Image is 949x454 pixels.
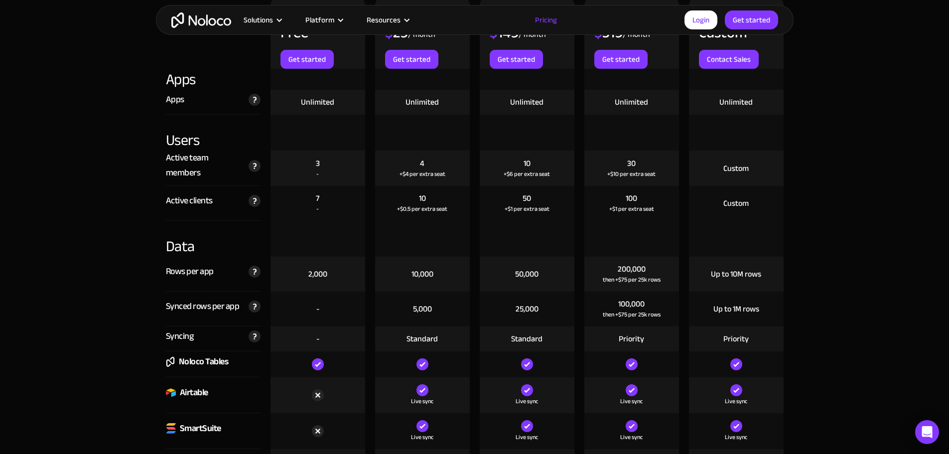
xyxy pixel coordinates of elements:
[166,193,213,208] div: Active clients
[166,329,194,344] div: Syncing
[615,97,648,108] div: Unlimited
[280,25,308,40] div: Free
[301,97,334,108] div: Unlimited
[523,193,531,204] div: 50
[711,269,761,280] div: Up to 10M rows
[725,432,747,442] div: Live sync
[684,10,717,29] a: Login
[305,13,334,26] div: Platform
[511,333,542,344] div: Standard
[419,193,426,204] div: 10
[490,25,519,40] div: 149
[385,25,408,40] div: 29
[607,169,656,179] div: +$10 per extra seat
[406,97,439,108] div: Unlimited
[519,29,546,40] div: / month
[411,432,433,442] div: Live sync
[367,13,401,26] div: Resources
[915,420,939,444] div: Open Intercom Messenger
[490,50,543,69] a: Get started
[411,396,433,406] div: Live sync
[408,29,435,40] div: / month
[719,97,753,108] div: Unlimited
[316,193,319,204] div: 7
[723,333,749,344] div: Priority
[516,396,538,406] div: Live sync
[713,303,759,314] div: Up to 1M rows
[699,50,759,69] a: Contact Sales
[316,204,319,214] div: -
[516,303,539,314] div: 25,000
[723,163,749,174] div: Custom
[180,421,221,436] div: SmartSuite
[166,264,214,279] div: Rows per app
[620,432,643,442] div: Live sync
[619,333,644,344] div: Priority
[510,97,543,108] div: Unlimited
[420,158,424,169] div: 4
[411,269,433,280] div: 10,000
[166,92,184,107] div: Apps
[524,158,531,169] div: 10
[623,29,650,40] div: / month
[618,299,645,309] div: 100,000
[620,396,643,406] div: Live sync
[316,333,319,344] div: -
[725,10,778,29] a: Get started
[516,432,538,442] div: Live sync
[166,69,261,90] div: Apps
[626,193,637,204] div: 100
[231,13,293,26] div: Solutions
[293,13,354,26] div: Platform
[618,264,646,275] div: 200,000
[723,198,749,209] div: Custom
[609,204,654,214] div: +$1 per extra seat
[385,50,438,69] a: Get started
[400,169,445,179] div: +$4 per extra seat
[515,269,539,280] div: 50,000
[316,169,319,179] div: -
[407,333,438,344] div: Standard
[505,204,549,214] div: +$1 per extra seat
[413,303,432,314] div: 5,000
[244,13,273,26] div: Solutions
[171,12,231,28] a: home
[504,169,550,179] div: +$6 per extra seat
[166,299,240,314] div: Synced rows per app
[180,385,208,400] div: Airtable
[166,151,244,180] div: Active team members
[316,158,320,169] div: 3
[627,158,636,169] div: 30
[166,115,261,151] div: Users
[603,309,661,319] div: then +$75 per 25k rows
[699,25,747,40] div: Custom
[166,221,261,257] div: Data
[354,13,420,26] div: Resources
[308,269,327,280] div: 2,000
[316,303,319,314] div: -
[594,25,623,40] div: 319
[603,275,661,285] div: then +$75 per 25k rows
[725,396,747,406] div: Live sync
[280,50,334,69] a: Get started
[397,204,447,214] div: +$0.5 per extra seat
[594,50,648,69] a: Get started
[523,13,569,26] a: Pricing
[179,354,229,369] div: Noloco Tables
